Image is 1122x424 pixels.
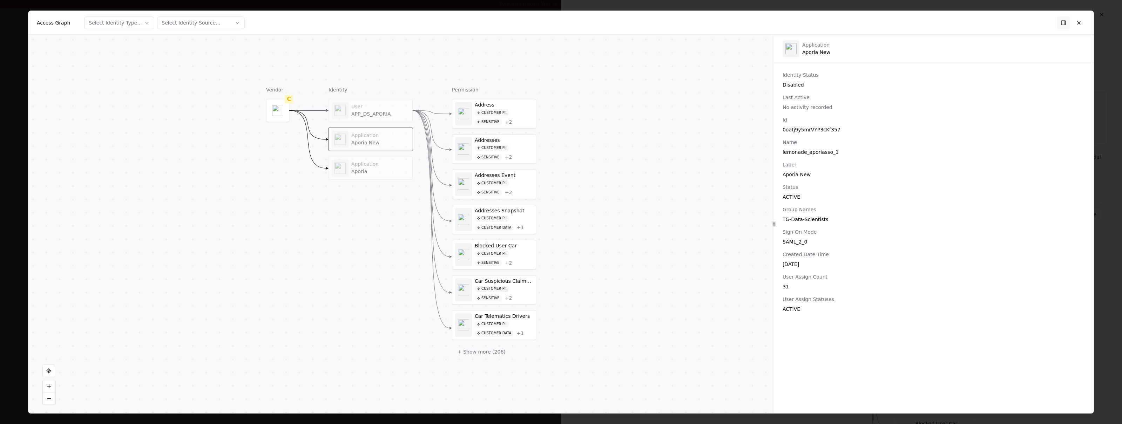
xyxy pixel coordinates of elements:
div: Status [783,184,1085,191]
div: + 1 [516,330,524,337]
div: Last Active [783,94,1085,101]
div: APP_DS_APORIA [351,111,410,117]
div: Addresses [475,137,533,144]
div: lemonade_aporiasso_1 [783,149,1085,156]
div: Identity Status [783,71,1085,78]
div: C [285,95,293,103]
div: Sensitive [475,154,502,161]
div: Identity [329,86,413,93]
div: TG-Data-Scientists [783,216,1085,223]
div: Select Identity Type... [89,19,142,26]
div: Customer Data [475,225,514,231]
div: Sensitive [475,189,502,196]
span: No activity recorded [783,104,832,110]
div: [DATE] [783,261,1085,268]
button: +2 [505,154,512,160]
div: Id [783,116,1085,123]
div: Application [802,42,830,48]
button: +2 [505,119,512,125]
button: +2 [505,190,512,196]
div: Addresses Event [475,172,533,179]
div: Blocked User Car [475,243,533,249]
div: Car Telematics Drivers [475,313,533,320]
div: Customer PII [475,286,509,292]
img: okta [785,43,797,54]
div: Address [475,102,533,108]
div: Created Date Time [783,251,1085,258]
div: Aporia New [351,140,410,146]
div: Sensitive [475,260,502,266]
div: SAML_2_0 [783,238,1085,245]
div: + 2 [505,295,512,301]
div: Name [783,139,1085,146]
div: ACTIVE [783,193,1085,200]
div: Addresses Snapshot [475,208,533,214]
div: + 2 [505,154,512,160]
div: Permission [452,86,536,93]
div: Label [783,161,1085,168]
button: Select Identity Source... [157,16,245,29]
div: Aporia New [783,171,1085,178]
div: User [351,104,410,110]
div: Vendor [266,86,289,93]
div: Customer PII [475,215,509,222]
div: ACTIVE [783,306,1085,313]
div: Customer PII [475,145,509,151]
div: Customer PII [475,251,509,257]
div: + 2 [505,260,512,266]
div: Access Graph [37,19,70,26]
div: Application [351,132,410,139]
div: Sign On Mode [783,228,1085,235]
button: + Show more (206) [452,346,511,358]
div: + 1 [516,225,524,231]
div: Aporia New [802,42,830,56]
div: + 2 [505,190,512,196]
div: Sensitive [475,119,502,125]
div: User Assign Count [783,273,1085,280]
button: +2 [505,260,512,266]
div: Customer PII [475,110,509,116]
div: 0oatj9y5mrVYP3cKf357 [783,126,1085,133]
div: Application [351,161,410,167]
button: +2 [505,295,512,301]
button: Select Identity Type... [84,16,154,29]
div: Select Identity Source... [162,19,220,26]
div: Customer PII [475,180,509,187]
div: + 2 [505,119,512,125]
div: Group Names [783,206,1085,213]
div: 31 [783,283,1085,290]
div: Disabled [783,81,1085,88]
div: Aporia [351,169,410,175]
div: Customer PII [475,321,509,328]
button: +1 [516,330,524,337]
button: +1 [516,225,524,231]
div: User Assign Statuses [783,296,1085,303]
div: Customer Data [475,330,514,337]
div: Sensitive [475,295,502,302]
div: Car Suspicious Claims 6b4b7f1429e2430bb1423541b00a0233 [475,278,533,285]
